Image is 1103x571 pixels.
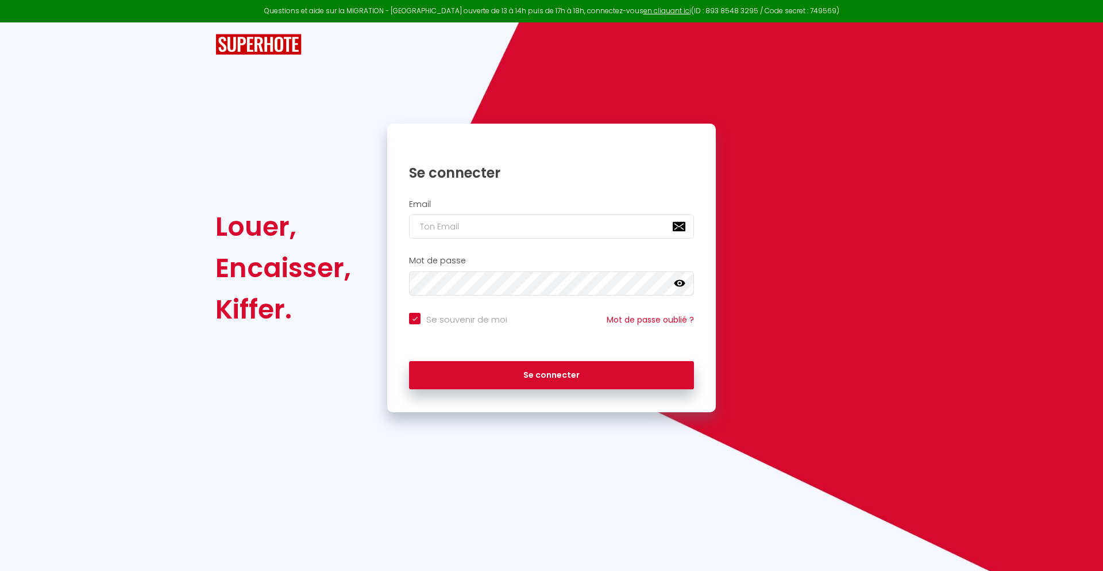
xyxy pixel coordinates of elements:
[409,200,694,209] h2: Email
[215,206,351,247] div: Louer,
[215,34,302,55] img: SuperHote logo
[409,361,694,390] button: Se connecter
[409,214,694,239] input: Ton Email
[409,164,694,182] h1: Se connecter
[215,289,351,330] div: Kiffer.
[607,314,694,325] a: Mot de passe oublié ?
[409,256,694,266] h2: Mot de passe
[215,247,351,289] div: Encaisser,
[643,6,691,16] a: en cliquant ici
